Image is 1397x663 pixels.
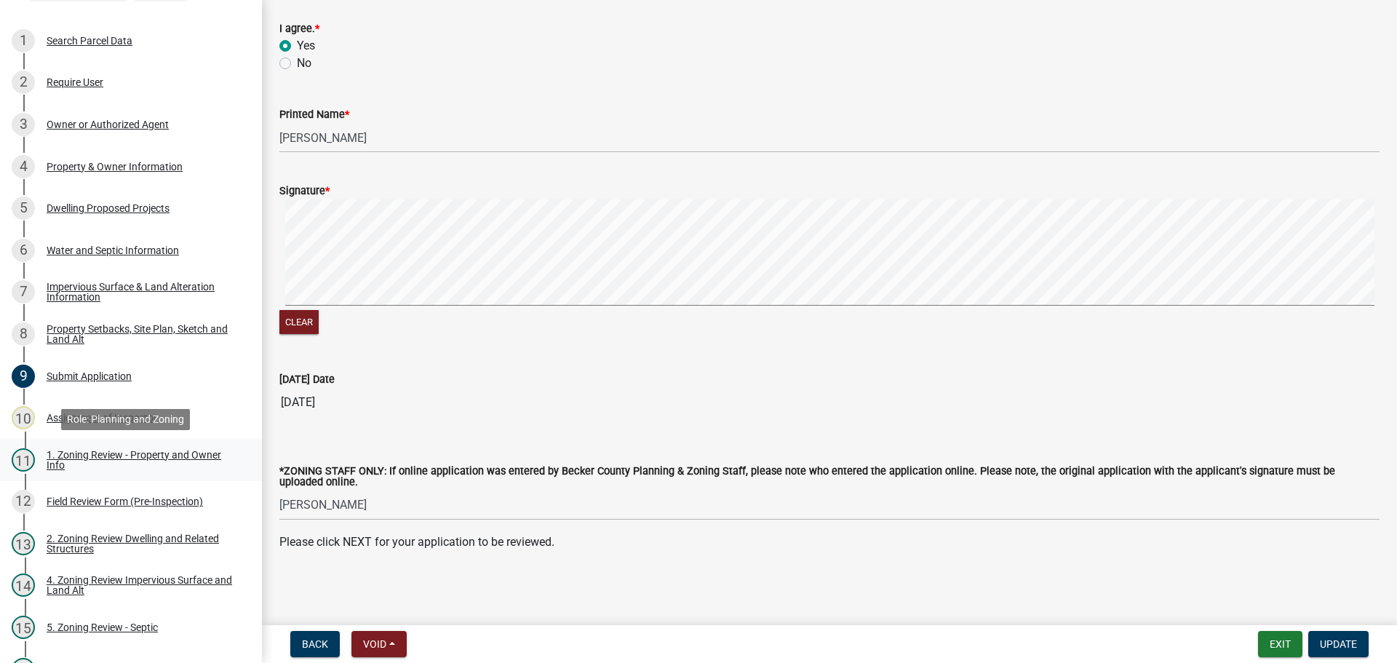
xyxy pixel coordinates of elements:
div: Search Parcel Data [47,36,132,46]
div: 11 [12,448,35,472]
div: 1. Zoning Review - Property and Owner Info [47,450,239,470]
button: Void [351,631,407,657]
div: 12 [12,490,35,513]
div: 5. Zoning Review - Septic [47,622,158,632]
div: 5 [12,196,35,220]
div: Assignment of Inspector [47,413,157,423]
div: Property Setbacks, Site Plan, Sketch and Land Alt [47,324,239,344]
div: 2. Zoning Review Dwelling and Related Structures [47,533,239,554]
div: Submit Application [47,371,132,381]
div: Role: Planning and Zoning [61,409,190,430]
div: 10 [12,406,35,429]
div: 6 [12,239,35,262]
label: Signature [279,186,330,196]
div: Property & Owner Information [47,162,183,172]
div: Impervious Surface & Land Alteration Information [47,282,239,302]
span: Void [363,638,386,650]
span: Back [302,638,328,650]
div: 13 [12,532,35,555]
div: Field Review Form (Pre-Inspection) [47,496,203,507]
div: 14 [12,573,35,597]
div: 9 [12,365,35,388]
div: 3 [12,113,35,136]
div: Water and Septic Information [47,245,179,255]
span: Update [1320,638,1357,650]
div: 8 [12,322,35,346]
button: Update [1308,631,1369,657]
div: 7 [12,280,35,303]
label: Printed Name [279,110,349,120]
button: Clear [279,310,319,334]
button: Exit [1258,631,1302,657]
p: Please click NEXT for your application to be reviewed. [279,533,1380,551]
div: 4. Zoning Review Impervious Surface and Land Alt [47,575,239,595]
div: Require User [47,77,103,87]
div: Owner or Authorized Agent [47,119,169,130]
label: *ZONING STAFF ONLY: If online application was entered by Becker County Planning & Zoning Staff, p... [279,467,1380,488]
div: 15 [12,616,35,639]
div: Dwelling Proposed Projects [47,203,170,213]
div: 4 [12,155,35,178]
label: I agree. [279,24,319,34]
div: 1 [12,29,35,52]
button: Back [290,631,340,657]
label: No [297,55,311,72]
label: [DATE] Date [279,375,335,385]
label: Yes [297,37,315,55]
div: 2 [12,71,35,94]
